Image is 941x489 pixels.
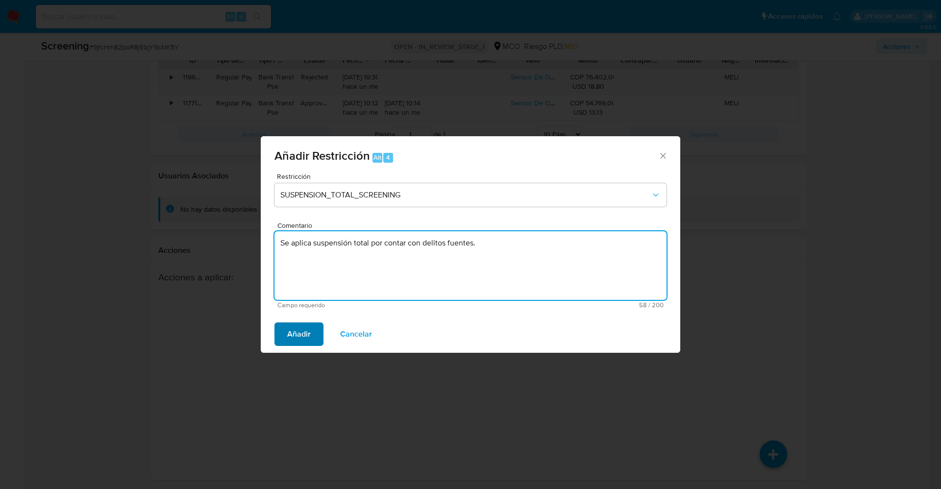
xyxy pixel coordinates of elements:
[340,323,372,345] span: Cancelar
[277,302,470,309] span: Campo requerido
[373,153,381,162] span: Alt
[327,322,385,346] button: Cancelar
[280,190,651,200] span: SUSPENSION_TOTAL_SCREENING
[274,147,370,164] span: Añadir Restricción
[274,322,323,346] button: Añadir
[287,323,311,345] span: Añadir
[277,173,669,180] span: Restricción
[274,231,667,300] textarea: Se aplica suspensión total por contar con delitos fuentes.
[658,151,667,160] button: Cerrar ventana
[386,153,390,162] span: 4
[277,222,669,229] span: Comentario
[470,302,664,308] span: Máximo 200 caracteres
[274,183,667,207] button: Restriction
